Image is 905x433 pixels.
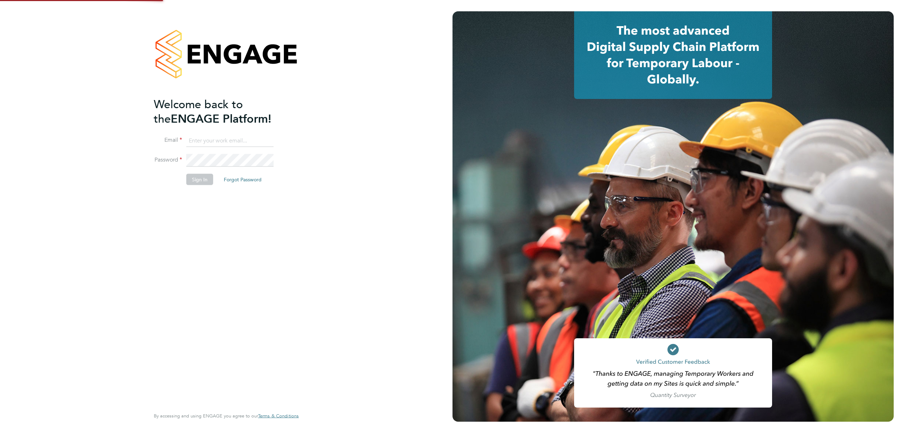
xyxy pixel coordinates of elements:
[186,134,274,147] input: Enter your work email...
[154,97,243,125] span: Welcome back to the
[218,174,267,185] button: Forgot Password
[154,413,299,419] span: By accessing and using ENGAGE you agree to our
[154,97,292,126] h2: ENGAGE Platform!
[186,174,213,185] button: Sign In
[154,156,182,164] label: Password
[154,136,182,144] label: Email
[258,413,299,419] a: Terms & Conditions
